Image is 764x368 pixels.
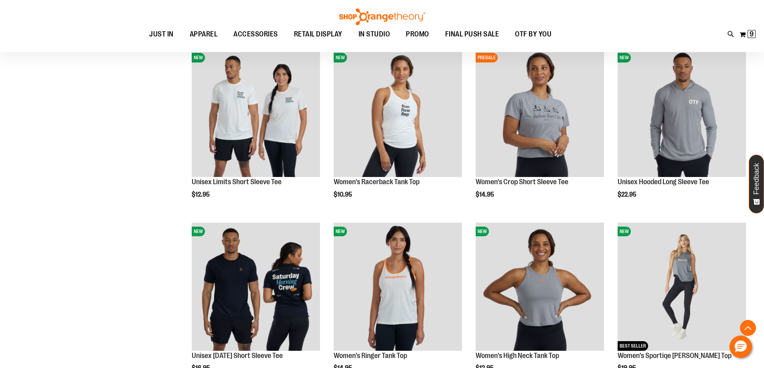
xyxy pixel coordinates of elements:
[334,227,347,236] span: NEW
[334,191,353,198] span: $10.95
[294,25,342,43] span: RETAIL DISPLAY
[330,45,466,219] div: product
[233,25,278,43] span: ACCESSORIES
[190,25,218,43] span: APPAREL
[618,227,631,236] span: NEW
[406,25,429,43] span: PROMO
[141,25,182,44] a: JUST IN
[192,49,320,177] img: Image of Unisex BB Limits Tee
[472,45,608,219] div: product
[334,223,462,351] img: Image of Womens Ringer Tank
[476,49,604,177] img: Image of Womens Crop Tee
[192,352,283,360] a: Unisex [DATE] Short Sleeve Tee
[192,49,320,178] a: Image of Unisex BB Limits TeeNEW
[192,178,282,186] a: Unisex Limits Short Sleeve Tee
[749,155,764,213] button: Feedback - Show survey
[618,49,746,177] img: Image of Unisex Hooded LS Tee
[192,227,205,236] span: NEW
[334,49,462,177] img: Image of Womens Racerback Tank
[740,320,756,336] button: Back To Top
[192,191,211,198] span: $12.95
[476,49,604,178] a: Image of Womens Crop TeePRESALE
[618,352,732,360] a: Women's Sportiqe [PERSON_NAME] Top
[188,45,324,219] div: product
[476,53,498,62] span: PRESALE
[476,352,559,360] a: Women's High Neck Tank Top
[334,223,462,352] a: Image of Womens Ringer TankNEW
[618,49,746,178] a: Image of Unisex Hooded LS TeeNEW
[149,25,174,43] span: JUST IN
[750,30,754,38] span: 9
[618,53,631,62] span: NEW
[192,53,205,62] span: NEW
[334,49,462,178] a: Image of Womens Racerback TankNEW
[618,191,638,198] span: $22.95
[618,223,746,352] a: Women's Sportiqe Janie Tank TopNEWBEST SELLER
[334,352,407,360] a: Women's Ringer Tank Top
[614,45,750,219] div: product
[445,25,499,43] span: FINAL PUSH SALE
[286,25,351,44] a: RETAIL DISPLAY
[351,25,398,44] a: IN STUDIO
[476,227,489,236] span: NEW
[334,178,419,186] a: Women's Racerback Tank Top
[398,25,437,44] a: PROMO
[192,223,320,352] a: Image of Unisex Saturday TeeNEW
[515,25,551,43] span: OTF BY YOU
[182,25,226,43] a: APPAREL
[618,341,648,351] span: BEST SELLER
[225,25,286,44] a: ACCESSORIES
[338,8,426,25] img: Shop Orangetheory
[730,336,752,358] button: Hello, have a question? Let’s chat.
[753,163,760,195] span: Feedback
[437,25,507,44] a: FINAL PUSH SALE
[618,223,746,351] img: Women's Sportiqe Janie Tank Top
[618,178,709,186] a: Unisex Hooded Long Sleeve Tee
[476,223,604,352] a: Image of Womens BB High Neck Tank GreyNEW
[507,25,559,44] a: OTF BY YOU
[359,25,390,43] span: IN STUDIO
[476,191,495,198] span: $14.95
[334,53,347,62] span: NEW
[476,223,604,351] img: Image of Womens BB High Neck Tank Grey
[192,223,320,351] img: Image of Unisex Saturday Tee
[476,178,568,186] a: Women's Crop Short Sleeve Tee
